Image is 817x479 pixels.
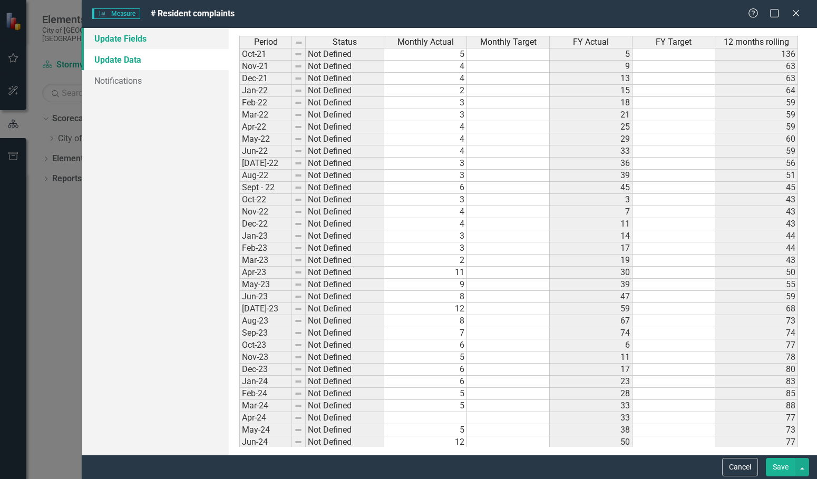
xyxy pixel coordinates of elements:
img: 8DAGhfEEPCf229AAAAAElFTkSuQmCC [294,402,303,410]
td: 63 [715,73,798,85]
td: Not Defined [306,158,384,170]
td: 4 [384,145,467,158]
td: 25 [550,121,633,133]
td: 9 [384,279,467,291]
td: 28 [550,388,633,400]
td: Not Defined [306,170,384,182]
td: Not Defined [306,194,384,206]
td: Not Defined [306,376,384,388]
td: Not Defined [306,73,384,85]
td: 43 [715,218,798,230]
td: 78 [715,351,798,364]
td: 43 [715,206,798,218]
img: 8DAGhfEEPCf229AAAAAElFTkSuQmCC [294,377,303,386]
td: Apr-22 [239,121,292,133]
td: 3 [384,170,467,182]
img: 8DAGhfEEPCf229AAAAAElFTkSuQmCC [294,365,303,374]
td: 11 [384,267,467,279]
img: 8DAGhfEEPCf229AAAAAElFTkSuQmCC [294,74,303,83]
td: Nov-22 [239,206,292,218]
td: 39 [550,170,633,182]
td: Nov-23 [239,351,292,364]
td: Oct-21 [239,48,292,61]
img: 8DAGhfEEPCf229AAAAAElFTkSuQmCC [294,232,303,240]
td: 85 [715,388,798,400]
td: Not Defined [306,121,384,133]
td: Dec-23 [239,364,292,376]
td: 9 [550,61,633,73]
img: 8DAGhfEEPCf229AAAAAElFTkSuQmCC [294,414,303,422]
td: Jun-22 [239,145,292,158]
img: 8DAGhfEEPCf229AAAAAElFTkSuQmCC [295,38,303,47]
img: 8DAGhfEEPCf229AAAAAElFTkSuQmCC [294,111,303,119]
td: 3 [384,242,467,255]
img: 8DAGhfEEPCf229AAAAAElFTkSuQmCC [294,256,303,265]
td: 36 [550,158,633,170]
td: Not Defined [306,61,384,73]
td: Not Defined [306,242,384,255]
td: Not Defined [306,133,384,145]
span: Measure [92,8,140,19]
td: Not Defined [306,351,384,364]
img: 8DAGhfEEPCf229AAAAAElFTkSuQmCC [294,159,303,168]
td: Jan-23 [239,230,292,242]
td: 12 [384,303,467,315]
td: Not Defined [306,388,384,400]
td: 13 [550,73,633,85]
td: 73 [715,424,798,436]
img: 8DAGhfEEPCf229AAAAAElFTkSuQmCC [294,99,303,107]
td: Dec-21 [239,73,292,85]
td: [DATE]-22 [239,158,292,170]
img: 8DAGhfEEPCf229AAAAAElFTkSuQmCC [294,183,303,192]
td: 19 [550,255,633,267]
td: 4 [384,121,467,133]
td: 51 [715,170,798,182]
td: 68 [715,303,798,315]
td: 3 [384,97,467,109]
td: 50 [550,436,633,448]
td: Not Defined [306,230,384,242]
td: 33 [550,412,633,424]
td: Not Defined [306,218,384,230]
td: 59 [715,109,798,121]
td: Not Defined [306,339,384,351]
td: 4 [384,206,467,218]
td: Apr-23 [239,267,292,279]
td: 6 [384,339,467,351]
td: Dec-22 [239,218,292,230]
td: 43 [715,194,798,206]
td: 5 [384,400,467,412]
td: 15 [550,85,633,97]
span: Status [333,37,357,47]
td: 59 [715,145,798,158]
td: Not Defined [306,206,384,218]
td: 17 [550,364,633,376]
span: Period [254,37,278,47]
td: 7 [550,206,633,218]
td: 14 [550,230,633,242]
span: FY Target [656,37,692,47]
td: 23 [550,376,633,388]
td: 6 [384,364,467,376]
td: 64 [715,85,798,97]
td: 2 [384,255,467,267]
img: 8DAGhfEEPCf229AAAAAElFTkSuQmCC [294,135,303,143]
img: 8DAGhfEEPCf229AAAAAElFTkSuQmCC [294,389,303,398]
td: Oct-22 [239,194,292,206]
td: 11 [550,351,633,364]
img: 8DAGhfEEPCf229AAAAAElFTkSuQmCC [294,292,303,301]
td: 88 [715,400,798,412]
td: 3 [384,158,467,170]
td: 60 [715,133,798,145]
img: 8DAGhfEEPCf229AAAAAElFTkSuQmCC [294,220,303,228]
img: 8DAGhfEEPCf229AAAAAElFTkSuQmCC [294,280,303,289]
td: May-23 [239,279,292,291]
td: 6 [384,376,467,388]
td: 56 [715,158,798,170]
img: 8DAGhfEEPCf229AAAAAElFTkSuQmCC [294,305,303,313]
td: Mar-22 [239,109,292,121]
td: 74 [550,327,633,339]
img: 8DAGhfEEPCf229AAAAAElFTkSuQmCC [294,123,303,131]
td: 63 [715,61,798,73]
td: 8 [384,291,467,303]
